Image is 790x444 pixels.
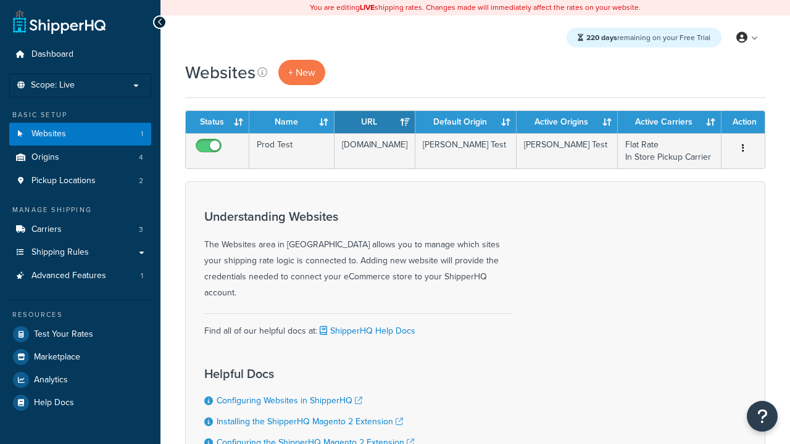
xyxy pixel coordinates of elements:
[517,133,618,168] td: [PERSON_NAME] Test
[31,129,66,139] span: Websites
[317,324,415,337] a: ShipperHQ Help Docs
[185,60,256,84] h1: Websites
[31,271,106,281] span: Advanced Features
[9,323,151,345] a: Test Your Rates
[249,111,335,133] th: Name: activate to sort column ascending
[9,205,151,215] div: Manage Shipping
[335,133,415,168] td: [DOMAIN_NAME]
[217,394,362,407] a: Configuring Websites in ShipperHQ
[586,32,617,43] strong: 220 days
[204,313,513,339] div: Find all of our helpful docs at:
[34,398,74,408] span: Help Docs
[278,60,325,85] a: + New
[9,218,151,241] a: Carriers 3
[9,346,151,368] a: Marketplace
[9,265,151,287] a: Advanced Features 1
[204,210,513,301] div: The Websites area in [GEOGRAPHIC_DATA] allows you to manage which sites your shipping rate logic ...
[139,176,143,186] span: 2
[335,111,415,133] th: URL: activate to sort column ascending
[288,65,315,80] span: + New
[9,110,151,120] div: Basic Setup
[415,111,517,133] th: Default Origin: activate to sort column ascending
[34,375,68,385] span: Analytics
[139,224,143,235] span: 3
[217,415,403,428] a: Installing the ShipperHQ Magento 2 Extension
[204,367,426,380] h3: Helpful Docs
[9,146,151,169] li: Origins
[9,43,151,66] a: Dashboard
[517,111,618,133] th: Active Origins: activate to sort column ascending
[9,241,151,264] a: Shipping Rules
[618,111,721,133] th: Active Carriers: activate to sort column ascending
[9,218,151,241] li: Carriers
[9,146,151,169] a: Origins 4
[139,152,143,163] span: 4
[747,401,778,432] button: Open Resource Center
[141,129,143,139] span: 1
[618,133,721,168] td: Flat Rate In Store Pickup Carrier
[31,49,73,60] span: Dashboard
[34,329,93,340] span: Test Your Rates
[204,210,513,223] h3: Understanding Websites
[13,9,106,34] a: ShipperHQ Home
[415,133,517,168] td: [PERSON_NAME] Test
[9,170,151,192] a: Pickup Locations 2
[9,123,151,146] a: Websites 1
[31,176,96,186] span: Pickup Locations
[34,352,80,363] span: Marketplace
[31,224,62,235] span: Carriers
[249,133,335,168] td: Prod Test
[9,369,151,391] a: Analytics
[567,28,721,47] div: remaining on your Free Trial
[9,170,151,192] li: Pickup Locations
[186,111,249,133] th: Status: activate to sort column ascending
[9,310,151,320] div: Resources
[9,265,151,287] li: Advanced Features
[9,123,151,146] li: Websites
[721,111,765,133] th: Action
[31,247,89,258] span: Shipping Rules
[360,2,375,13] b: LIVE
[31,152,59,163] span: Origins
[141,271,143,281] span: 1
[31,80,75,91] span: Scope: Live
[9,392,151,414] a: Help Docs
